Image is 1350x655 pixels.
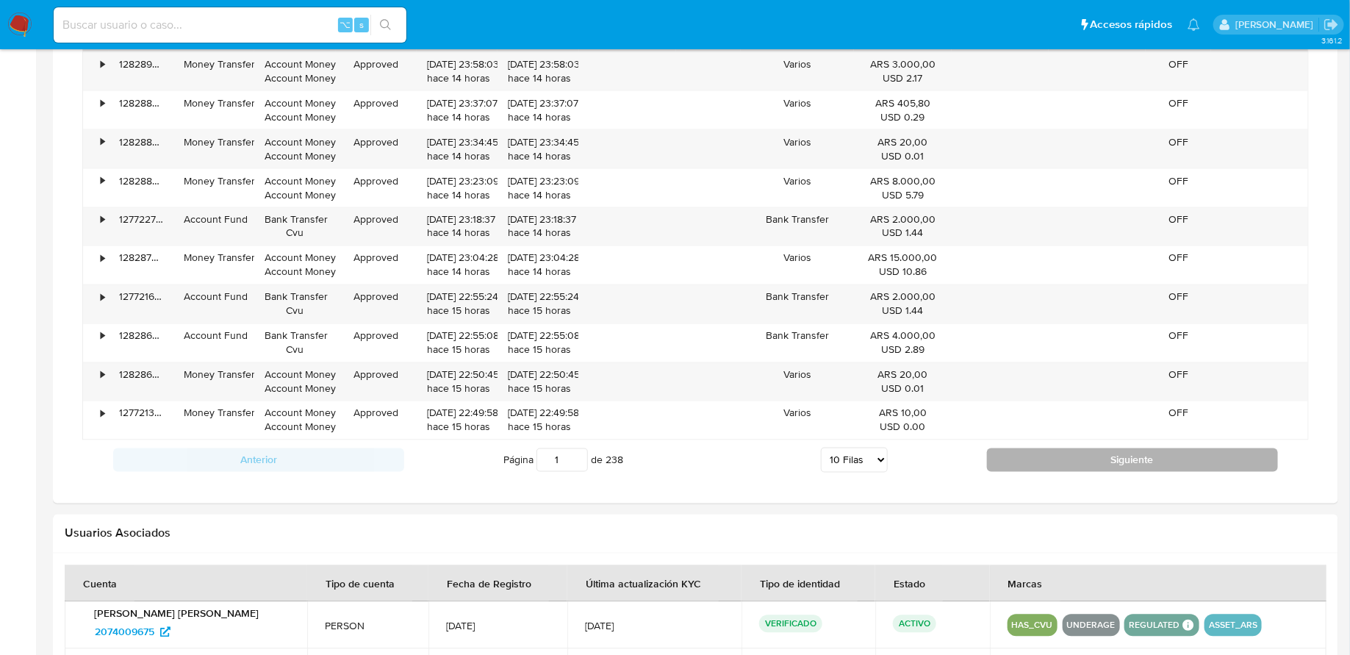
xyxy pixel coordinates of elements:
span: ⌥ [340,18,351,32]
span: s [359,18,364,32]
p: fabricio.bottalo@mercadolibre.com [1235,18,1318,32]
h2: Usuarios Asociados [65,526,1326,541]
button: search-icon [370,15,401,35]
span: Accesos rápidos [1091,17,1173,32]
a: Salir [1324,17,1339,32]
input: Buscar usuario o caso... [54,15,406,35]
a: Notificaciones [1188,18,1200,31]
span: 3.161.2 [1321,35,1343,46]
